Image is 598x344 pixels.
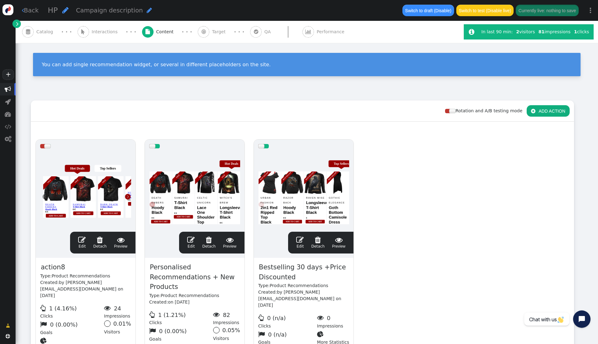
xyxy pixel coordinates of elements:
a:  Content · · · [142,21,198,43]
button: Currently live: nothing to save [516,5,578,16]
span: Interactions [92,29,120,35]
span: 1 (4.16%) [49,305,77,312]
span:  [147,7,152,13]
a: Detach [311,236,325,249]
button: Switch to test (Disable live) [456,5,514,16]
span:  [62,7,69,14]
span: Bestselling 30 days +Price Discounted [258,262,349,282]
b: 81 [539,29,544,34]
span: on [DATE] [168,300,189,304]
div: visitors [515,29,537,35]
span:  [258,314,266,321]
a: Preview [223,236,236,249]
span: Detach [311,236,325,249]
b: 2 [516,29,519,34]
span: QA [264,29,273,35]
span:  [81,29,85,34]
span:  [26,29,30,34]
a: Back [22,6,39,15]
span:  [78,236,86,244]
div: In last 90 min: [482,29,515,35]
span:  [332,236,345,244]
span: action8 [40,262,66,273]
div: Impressions [317,313,349,329]
span:  [317,331,325,337]
span:  [104,305,112,311]
span:  [93,236,107,244]
span:  [114,236,127,244]
span:  [187,236,195,244]
span:  [531,109,535,114]
div: · · · [234,28,244,36]
span: 1 (1.21%) [158,312,186,318]
span: 0 (0.00%) [159,328,187,334]
a:  [12,20,21,28]
span: Campaign description [76,7,143,14]
div: Clicks [149,310,213,326]
span: impressions [539,29,571,34]
span: Preview [114,236,127,249]
div: Goals [149,326,213,342]
b: 1 [574,29,577,34]
span:  [16,21,19,27]
span:  [149,328,158,334]
div: Impressions [213,310,240,326]
a: Detach [93,236,107,249]
span:  [5,86,11,92]
div: Created: [149,299,240,305]
span:  [202,29,206,34]
span:  [311,236,325,244]
span: Target [212,29,228,35]
span:  [254,29,258,34]
div: Created: [40,279,131,299]
div: Created: [258,289,349,309]
span: Detach [202,236,216,249]
div: Goals [40,319,104,336]
button: ADD ACTION [527,105,570,116]
span: Preview [223,236,236,249]
span: Detach [93,236,107,249]
div: Rotation and A/B testing mode [445,108,527,114]
div: Type: [258,282,349,289]
span: Content [156,29,176,35]
span:  [40,337,49,344]
span:  [202,236,216,244]
span: Performance [317,29,347,35]
a:  [2,320,14,331]
div: Clicks [40,303,104,320]
a: Edit [187,236,195,249]
span: 0 [327,315,330,321]
a:  Catalog · · · [22,21,78,43]
div: Clicks [258,313,317,329]
span:  [469,29,474,35]
a:  QA [250,21,302,43]
div: Type: [40,273,131,279]
div: Visitors [104,319,131,336]
a: + [2,69,14,80]
span:  [213,311,221,318]
span:  [6,323,10,329]
span:  [305,29,311,34]
span:  [149,311,157,318]
a: Edit [296,236,304,249]
span:  [296,236,304,244]
div: · · · [126,28,136,36]
span: 0 (0.00%) [50,321,78,328]
a: Preview [114,236,127,249]
span:  [40,305,48,311]
a: ⋮ [583,1,598,20]
span: clicks [574,29,589,34]
span: 0 (n/a) [268,331,287,338]
div: Impressions [104,303,131,320]
span:  [5,123,11,130]
a: Edit [78,236,86,249]
img: logo-icon.svg [2,4,13,15]
span:  [5,136,11,142]
span:  [40,321,49,328]
span: 0.01% [113,320,131,327]
span:  [317,314,325,321]
span:  [223,236,236,244]
span: 82 [223,312,230,318]
span: Catalog [36,29,56,35]
a:  Performance [302,21,358,43]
